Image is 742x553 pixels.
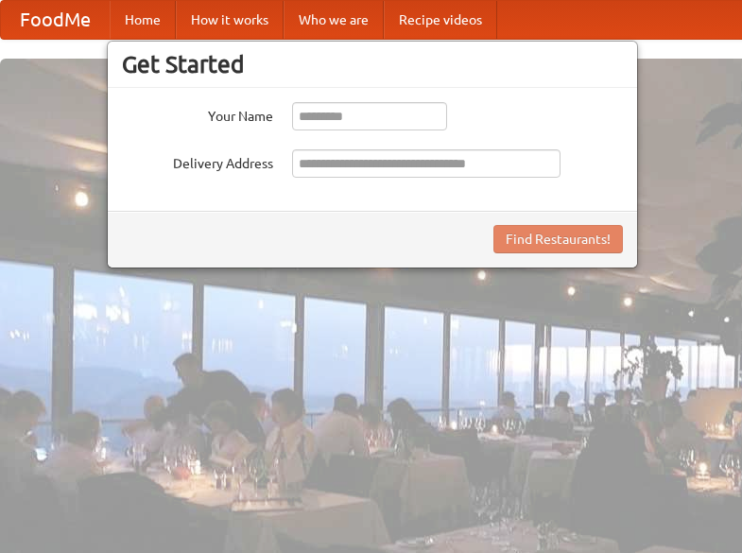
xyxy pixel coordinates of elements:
[122,149,273,173] label: Delivery Address
[110,1,176,39] a: Home
[122,102,273,126] label: Your Name
[493,225,623,253] button: Find Restaurants!
[176,1,284,39] a: How it works
[284,1,384,39] a: Who we are
[384,1,497,39] a: Recipe videos
[1,1,110,39] a: FoodMe
[122,50,623,78] h3: Get Started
